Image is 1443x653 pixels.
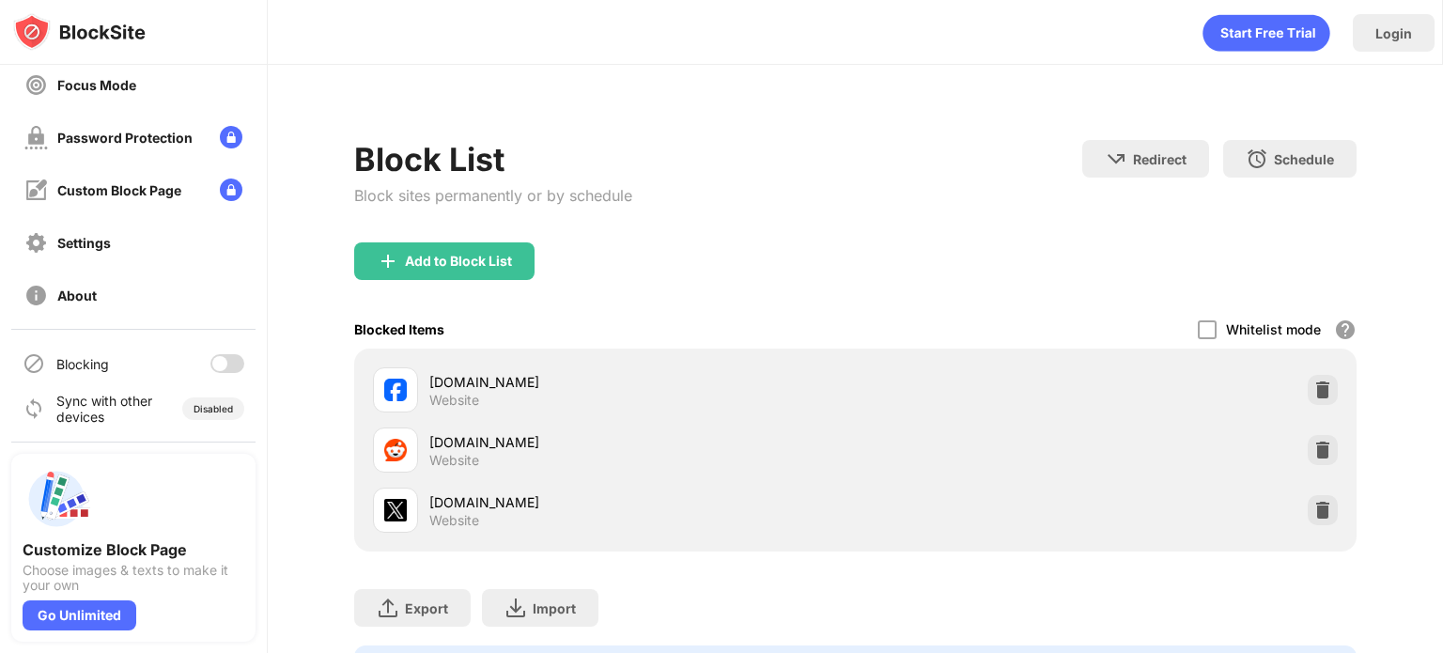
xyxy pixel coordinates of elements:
div: Whitelist mode [1226,321,1321,337]
img: logo-blocksite.svg [13,13,146,51]
img: lock-menu.svg [220,179,242,201]
div: Website [429,452,479,469]
img: customize-block-page-off.svg [24,179,48,202]
div: Export [405,600,448,616]
div: Redirect [1133,151,1187,167]
div: Add to Block List [405,254,512,269]
img: favicons [384,499,407,521]
div: Block List [354,140,632,179]
div: [DOMAIN_NAME] [429,432,855,452]
img: lock-menu.svg [220,126,242,148]
div: Website [429,512,479,529]
div: Custom Block Page [57,182,181,198]
div: Password Protection [57,130,193,146]
div: Go Unlimited [23,600,136,630]
img: push-custom-page.svg [23,465,90,533]
div: animation [1202,14,1330,52]
div: Settings [57,235,111,251]
img: favicons [384,439,407,461]
img: settings-off.svg [24,231,48,255]
div: Website [429,392,479,409]
div: Disabled [194,403,233,414]
img: blocking-icon.svg [23,352,45,375]
div: Block sites permanently or by schedule [354,186,632,205]
div: Customize Block Page [23,540,244,559]
div: Blocking [56,356,109,372]
div: Choose images & texts to make it your own [23,563,244,593]
div: Import [533,600,576,616]
div: About [57,288,97,303]
div: Login [1375,25,1412,41]
img: favicons [384,379,407,401]
img: focus-off.svg [24,73,48,97]
div: Focus Mode [57,77,136,93]
div: Schedule [1274,151,1334,167]
div: Blocked Items [354,321,444,337]
img: password-protection-off.svg [24,126,48,149]
img: about-off.svg [24,284,48,307]
div: [DOMAIN_NAME] [429,372,855,392]
div: Sync with other devices [56,393,153,425]
div: [DOMAIN_NAME] [429,492,855,512]
img: sync-icon.svg [23,397,45,420]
